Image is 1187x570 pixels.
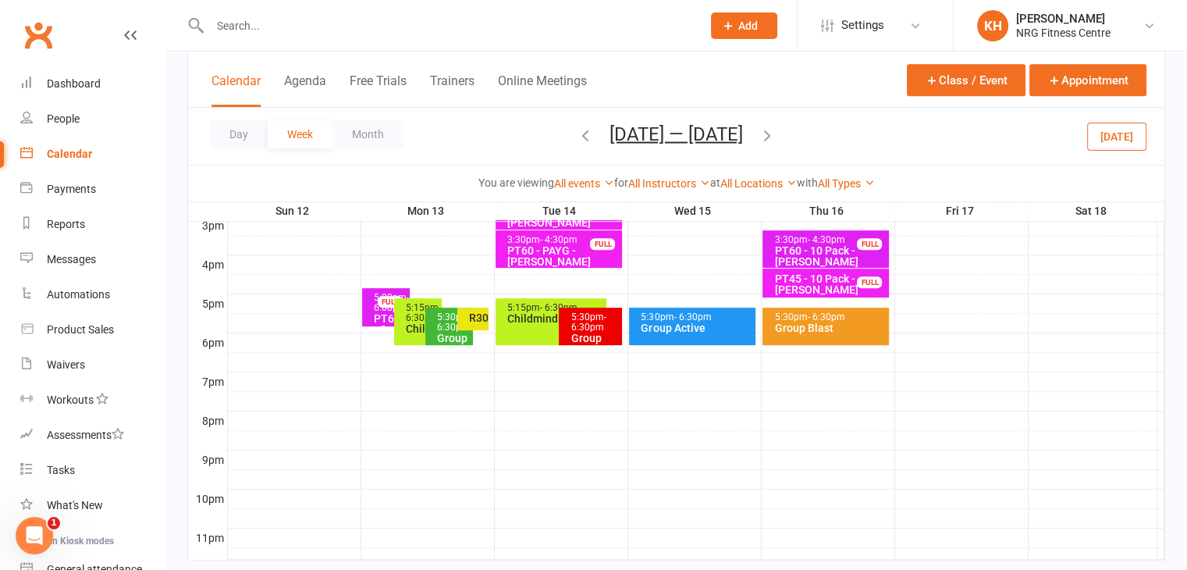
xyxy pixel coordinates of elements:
span: - 6:30pm [540,302,578,313]
a: Messages [20,242,165,277]
div: PT60 - PAYG - [PERSON_NAME] [506,245,619,267]
button: Class / Event [907,64,1025,96]
div: Messages [47,253,96,265]
button: Month [332,120,403,148]
div: Group Centergy [436,333,470,354]
div: 5:30pm [570,312,619,333]
div: [PERSON_NAME] [1016,12,1111,26]
div: PT60 - 10 Pack - [PERSON_NAME] [773,245,886,267]
a: Product Sales [20,312,165,347]
div: 5:15pm [405,303,439,323]
a: Dashboard [20,66,165,102]
div: PT45 - 10 Pack - [PERSON_NAME] [773,273,886,295]
th: 4pm [188,255,227,274]
th: 11pm [188,528,227,547]
th: 6pm [188,333,227,352]
div: 5:30pm [436,312,470,333]
div: Assessments [47,429,124,441]
button: Trainers [430,73,474,107]
th: 10pm [188,489,227,508]
div: 5:15pm [506,303,603,313]
span: Settings [841,8,884,43]
span: - 6:30pm [406,302,441,323]
th: Wed 15 [627,201,761,221]
div: Payments [47,183,96,195]
th: Thu 16 [761,201,894,221]
iframe: Intercom live chat [16,517,53,554]
div: KH [977,10,1008,41]
button: Add [711,12,777,39]
div: R30 [468,312,486,323]
a: Reports [20,207,165,242]
a: Automations [20,277,165,312]
div: Group Active [640,322,752,333]
span: - 6:30pm [807,312,844,322]
div: Calendar [47,148,92,160]
a: Assessments [20,418,165,453]
span: - 4:30pm [540,234,578,245]
button: Appointment [1029,64,1146,96]
a: Workouts [20,383,165,418]
div: FULL [590,238,615,250]
div: FULL [857,238,882,250]
button: Free Trials [350,73,407,107]
input: Search... [205,15,691,37]
div: Dashboard [47,77,101,90]
span: - 6:30pm [570,312,606,333]
span: - 6:00pm [374,292,409,313]
div: PT60 - [PERSON_NAME] [506,206,619,228]
div: FULL [378,296,403,308]
a: Calendar [20,137,165,172]
button: Agenda [284,73,326,107]
div: Childminding [405,323,439,334]
th: 3pm [188,216,227,235]
div: People [47,112,80,125]
div: Reports [47,218,85,230]
div: Product Sales [47,323,114,336]
div: FULL [857,276,882,288]
th: 9pm [188,450,227,469]
button: Calendar [211,73,261,107]
a: Tasks [20,453,165,488]
div: Waivers [47,358,85,371]
div: PT60 - 2 Pack - [PERSON_NAME] [373,313,407,357]
div: 5:00pm [373,293,407,313]
a: All Locations [720,177,797,190]
a: Waivers [20,347,165,383]
div: Group Blast [773,322,886,333]
div: 3:30pm [506,235,619,245]
th: Fri 17 [894,201,1028,221]
span: - 6:30pm [437,312,472,333]
th: 5pm [188,294,227,313]
div: NRG Fitness Centre [1016,26,1111,40]
span: - 6:30pm [673,312,711,322]
div: Childminding [506,313,603,324]
a: All Types [818,177,875,190]
th: Sat 18 [1028,201,1157,221]
div: Workouts [47,394,94,406]
button: [DATE] — [DATE] [609,123,743,144]
a: What's New [20,488,165,523]
th: Sun 12 [227,201,361,221]
a: Clubworx [19,16,58,55]
button: Online Meetings [498,73,587,107]
strong: You are viewing [478,176,554,189]
div: Group Power [570,333,619,354]
th: Mon 13 [361,201,494,221]
div: Automations [47,288,110,301]
span: - 4:30pm [807,234,844,245]
span: 1 [48,517,60,529]
strong: at [710,176,720,189]
strong: for [614,176,628,189]
div: 3:30pm [773,235,886,245]
a: All events [554,177,614,190]
button: Day [210,120,268,148]
th: 7pm [188,372,227,391]
th: Tue 14 [494,201,627,221]
div: Tasks [47,464,75,476]
div: 5:30pm [773,312,886,322]
button: Week [268,120,332,148]
div: What's New [47,499,103,511]
strong: with [797,176,818,189]
span: Add [738,20,758,32]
